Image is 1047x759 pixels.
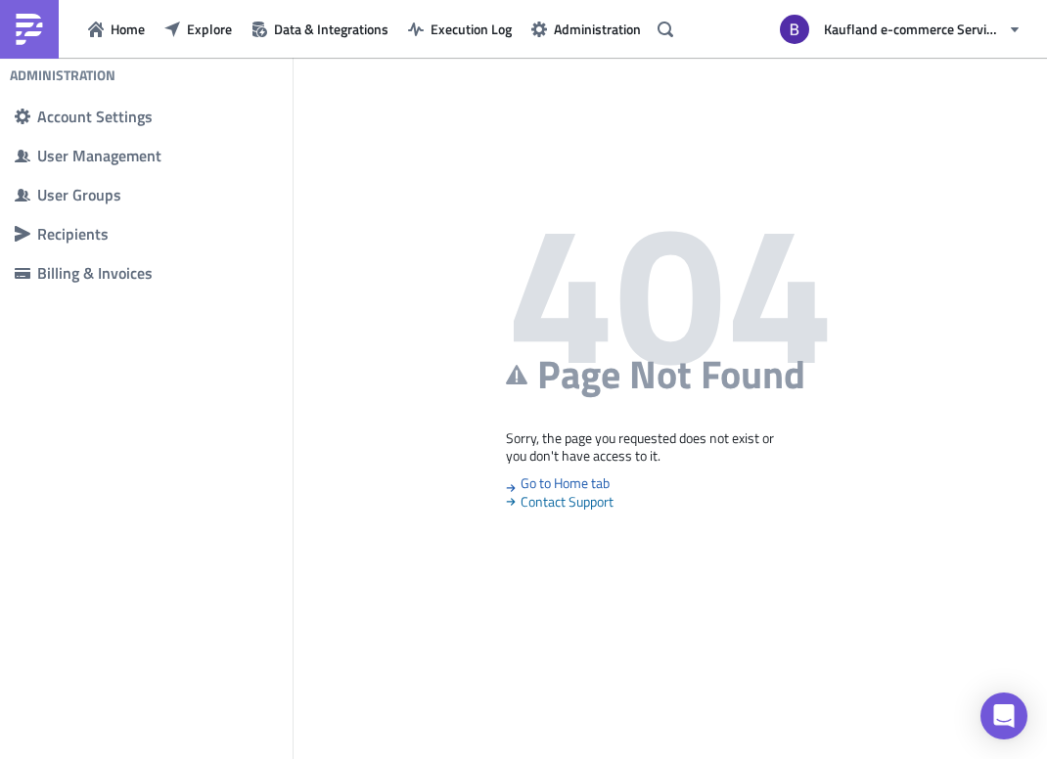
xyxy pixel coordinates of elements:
button: Explore [155,14,242,44]
div: Billing & Invoices [37,263,278,283]
h2: Page Not Found [506,349,835,399]
span: Explore [187,19,232,39]
button: Data & Integrations [242,14,398,44]
button: Execution Log [398,14,522,44]
p: Sorry, the page you requested does not exist or you don't have access to it. [506,429,835,465]
div: User Groups [37,185,278,204]
span: Kaufland e-commerce Services GmbH & Co. KG [824,19,1000,39]
button: Home [78,14,155,44]
h1: 404 [506,232,835,349]
button: Administration [522,14,651,44]
a: Go to Home tab [506,472,610,493]
span: Data & Integrations [274,19,388,39]
button: Kaufland e-commerce Services GmbH & Co. KG [768,8,1032,51]
h4: Administration [10,67,115,84]
span: Administration [554,19,641,39]
img: PushMetrics [14,14,45,45]
div: Open Intercom Messenger [980,692,1027,739]
span: Contact Support [506,493,835,511]
div: Recipients [37,224,278,244]
div: User Management [37,146,278,165]
span: Execution Log [431,19,512,39]
div: Account Settings [37,107,278,126]
span: Home [111,19,145,39]
img: Avatar [778,13,811,46]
